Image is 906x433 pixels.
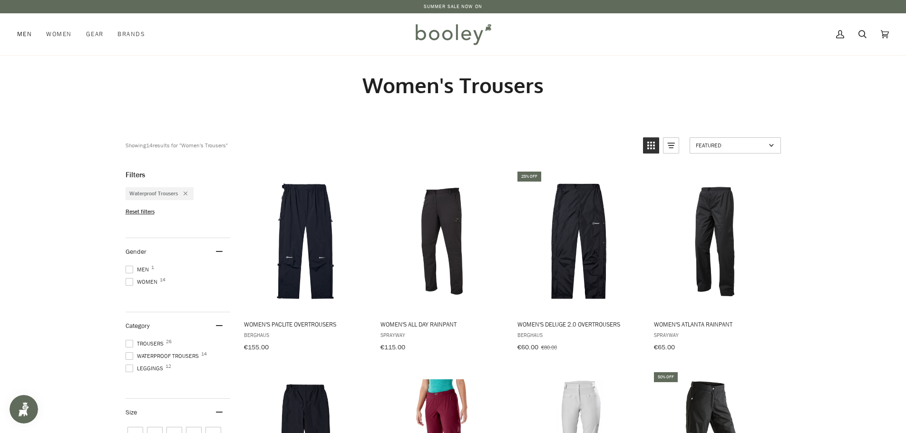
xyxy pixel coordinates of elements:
[654,343,675,352] span: €65.00
[39,13,78,55] a: Women
[126,137,228,154] div: Showing results for "Women's Trousers"
[517,343,538,352] span: €60.00
[244,343,269,352] span: €155.00
[146,141,153,149] b: 14
[654,320,777,328] span: Women's Atlanta Rainpant
[126,364,166,373] span: Leggings
[654,372,678,382] div: 50% off
[380,320,504,328] span: Women's All Day Rainpant
[201,352,207,356] span: 14
[654,331,777,339] span: Sprayway
[411,20,495,48] img: Booley
[166,339,172,344] span: 26
[516,178,642,304] img: Berghaus Women's Deluge 2.0 Overtrousers - Booley Galway
[379,170,505,355] a: Women's All Day Rainpant
[643,137,659,154] a: View grid mode
[126,278,160,286] span: Women
[178,190,187,198] div: Remove filter: Waterproof Trousers
[126,352,202,360] span: Waterproof Trousers
[516,170,642,355] a: Women's Deluge 2.0 Overtrousers
[244,320,367,328] span: Women's Paclite Overtrousers
[126,208,155,216] span: Reset filters
[126,321,150,330] span: Category
[126,339,166,348] span: Trousers
[151,265,154,270] span: 1
[517,172,541,182] div: 25% off
[379,178,505,304] img: Sprayway Women's All Day Rainpant Black - Booley Galway
[653,170,779,355] a: Women's Atlanta Rainpant
[243,178,369,304] img: Berghaus Women's Paclite Overtrousers - Booley Galway
[690,137,781,154] a: Sort options
[46,29,71,39] span: Women
[653,178,779,304] img: Sprayway Women's Atlanta Rainpant Black - Booley Galway
[517,320,641,328] span: Women's Deluge 2.0 Overtrousers
[126,265,152,274] span: Men
[380,343,405,352] span: €115.00
[166,364,171,369] span: 12
[160,278,166,282] span: 14
[126,208,230,216] li: Reset filters
[424,3,482,10] a: SUMMER SALE NOW ON
[86,29,104,39] span: Gear
[380,331,504,339] span: Sprayway
[79,13,111,55] a: Gear
[244,331,367,339] span: Berghaus
[126,408,137,417] span: Size
[10,395,38,423] iframe: Button to open loyalty program pop-up
[17,29,32,39] span: Men
[541,343,557,351] span: €80.00
[126,72,781,98] h1: Women's Trousers
[117,29,145,39] span: Brands
[517,331,641,339] span: Berghaus
[663,137,679,154] a: View list mode
[126,170,145,180] span: Filters
[129,190,178,198] span: Waterproof Trousers
[696,141,766,149] span: Featured
[243,170,369,355] a: Women's Paclite Overtrousers
[126,247,146,256] span: Gender
[17,13,39,55] a: Men
[110,13,152,55] a: Brands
